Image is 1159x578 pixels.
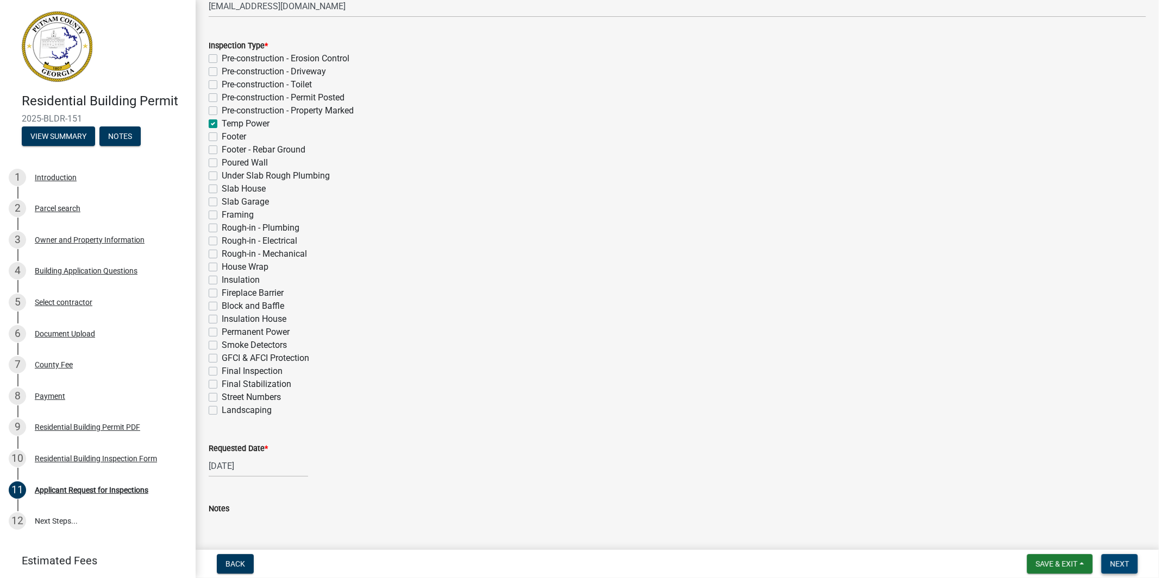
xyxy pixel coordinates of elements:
[35,455,157,462] div: Residential Building Inspection Form
[99,126,141,146] button: Notes
[22,126,95,146] button: View Summary
[9,294,26,311] div: 5
[222,404,272,417] label: Landscaping
[209,505,229,513] label: Notes
[222,195,269,208] label: Slab Garage
[209,42,268,50] label: Inspection Type
[222,52,349,65] label: Pre-construction - Erosion Control
[222,300,284,313] label: Block and Baffle
[35,423,140,431] div: Residential Building Permit PDF
[22,113,174,124] span: 2025-BLDR-151
[35,361,73,369] div: County Fee
[222,352,309,365] label: GFCI & AFCI Protection
[35,392,65,400] div: Payment
[222,117,270,130] label: Temp Power
[9,262,26,280] div: 4
[9,481,26,499] div: 11
[35,486,148,494] div: Applicant Request for Inspections
[209,455,308,477] input: mm/dd/yyyy
[9,356,26,373] div: 7
[1036,560,1077,568] span: Save & Exit
[9,388,26,405] div: 8
[9,231,26,249] div: 3
[222,143,305,156] label: Footer - Rebar Ground
[1101,554,1138,574] button: Next
[222,247,307,261] label: Rough-in - Mechanical
[222,130,246,143] label: Footer
[9,512,26,530] div: 12
[35,267,137,275] div: Building Application Questions
[222,365,283,378] label: Final Inspection
[222,378,291,391] label: Final Stabilization
[222,287,284,300] label: Fireplace Barrier
[22,11,92,82] img: Putnam County, Georgia
[222,326,290,339] label: Permanent Power
[222,78,312,91] label: Pre-construction - Toilet
[99,132,141,141] wm-modal-confirm: Notes
[222,104,354,117] label: Pre-construction - Property Marked
[222,182,266,195] label: Slab House
[9,325,26,342] div: 6
[35,174,77,181] div: Introduction
[1110,560,1129,568] span: Next
[22,93,187,109] h4: Residential Building Permit
[9,169,26,186] div: 1
[222,391,281,404] label: Street Numbers
[9,450,26,467] div: 10
[222,221,299,234] label: Rough-in - Plumbing
[1027,554,1093,574] button: Save & Exit
[222,65,326,78] label: Pre-construction - Driveway
[9,200,26,217] div: 2
[9,418,26,436] div: 9
[217,554,254,574] button: Back
[35,330,95,338] div: Document Upload
[225,560,245,568] span: Back
[9,550,178,571] a: Estimated Fees
[222,91,344,104] label: Pre-construction - Permit Posted
[35,298,92,306] div: Select contractor
[222,339,287,352] label: Smoke Detectors
[209,445,268,453] label: Requested Date
[35,236,145,244] div: Owner and Property Information
[222,234,297,247] label: Rough-in - Electrical
[222,156,268,169] label: Poured Wall
[222,208,254,221] label: Framing
[22,132,95,141] wm-modal-confirm: Summary
[35,205,80,212] div: Parcel search
[222,274,260,287] label: Insulation
[222,261,268,274] label: House Wrap
[222,313,286,326] label: Insulation House
[222,169,330,182] label: Under Slab Rough Plumbing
